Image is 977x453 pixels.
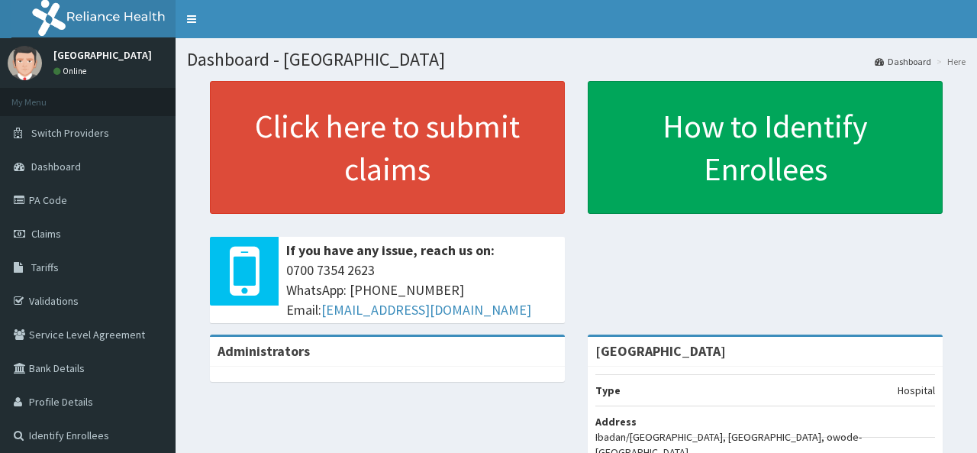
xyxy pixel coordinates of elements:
p: Hospital [898,383,935,398]
b: If you have any issue, reach us on: [286,241,495,259]
b: Type [595,383,621,397]
span: Claims [31,227,61,241]
img: User Image [8,46,42,80]
span: 0700 7354 2623 WhatsApp: [PHONE_NUMBER] Email: [286,260,557,319]
span: Dashboard [31,160,81,173]
b: Administrators [218,342,310,360]
a: Online [53,66,90,76]
a: Dashboard [875,55,931,68]
a: How to Identify Enrollees [588,81,943,214]
a: Click here to submit claims [210,81,565,214]
span: Switch Providers [31,126,109,140]
li: Here [933,55,966,68]
p: [GEOGRAPHIC_DATA] [53,50,152,60]
span: Tariffs [31,260,59,274]
strong: [GEOGRAPHIC_DATA] [595,342,726,360]
a: [EMAIL_ADDRESS][DOMAIN_NAME] [321,301,531,319]
b: Address [595,415,637,429]
h1: Dashboard - [GEOGRAPHIC_DATA] [187,50,966,70]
